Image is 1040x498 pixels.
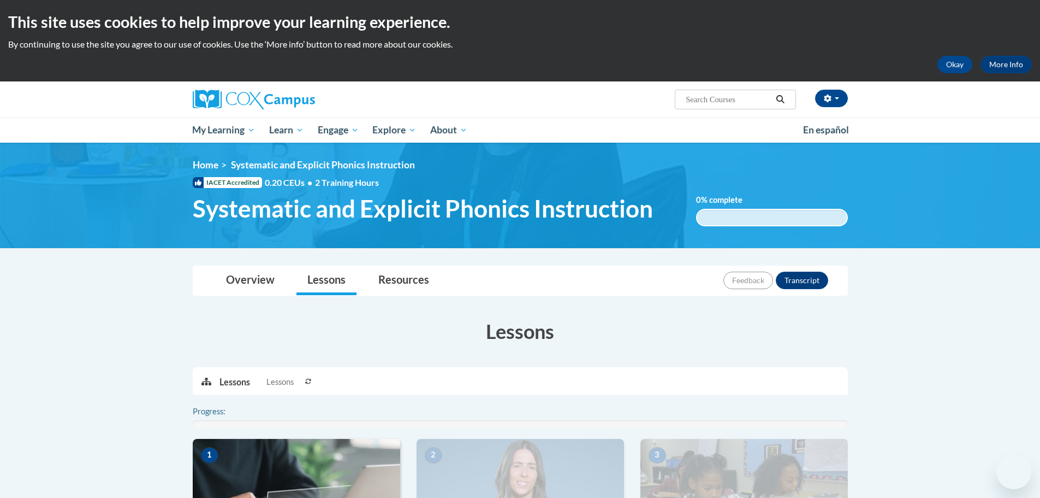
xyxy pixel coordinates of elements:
span: Systematic and Explicit Phonics Instruction [193,194,653,223]
button: Account Settings [815,90,848,107]
button: Search [772,93,788,106]
img: Cox Campus [193,90,315,109]
span: 0 [696,195,701,204]
span: Explore [372,124,416,137]
a: Lessons [296,266,356,295]
span: 2 [425,447,442,464]
span: IACET Accredited [193,177,262,188]
span: Lessons [266,376,294,388]
span: En español [803,124,849,136]
p: Lessons [219,376,250,388]
span: Learn [269,124,304,137]
a: Home [193,159,218,171]
span: 2 Training Hours [315,177,379,188]
a: Engage [311,118,366,143]
h3: Lessons [193,318,848,345]
label: Progress: [193,406,255,418]
span: My Learning [192,124,255,137]
a: Overview [215,266,286,295]
span: 3 [649,447,666,464]
a: Resources [367,266,440,295]
a: My Learning [186,118,263,143]
h2: This site uses cookies to help improve your learning experience. [8,11,1032,33]
p: By continuing to use the site you agree to our use of cookies. Use the ‘More info’ button to read... [8,38,1032,50]
span: About [430,124,467,137]
a: About [423,118,474,143]
span: 1 [201,447,218,464]
a: More Info [980,56,1032,73]
label: % complete [696,194,759,206]
a: En español [796,119,856,142]
iframe: Button to launch messaging window [996,454,1031,489]
span: Systematic and Explicit Phonics Instruction [231,159,415,171]
span: • [307,177,312,188]
span: 0.20 CEUs [265,177,315,189]
span: Engage [318,124,359,137]
div: Main menu [176,118,864,143]
a: Explore [365,118,423,143]
button: Feedback [723,272,773,289]
a: Cox Campus [193,90,400,109]
a: Learn [262,118,311,143]
button: Okay [937,56,972,73]
button: Transcript [776,272,828,289]
input: Search Courses [685,93,772,106]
